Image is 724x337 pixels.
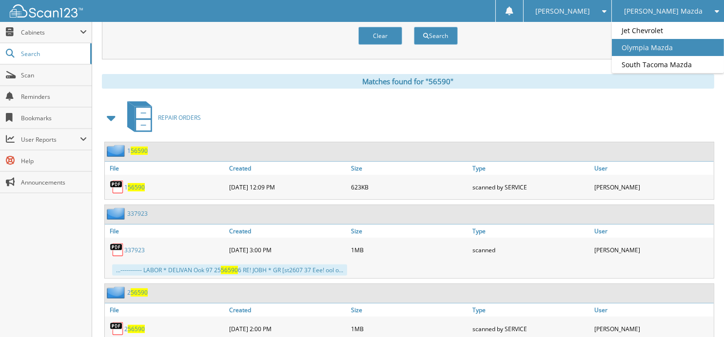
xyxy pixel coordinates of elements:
[349,225,470,238] a: Size
[105,225,227,238] a: File
[124,183,145,191] a: 156590
[612,56,724,73] a: South Tacoma Mazda
[612,39,724,56] a: Olympia Mazda
[470,225,592,238] a: Type
[358,27,402,45] button: Clear
[21,135,80,144] span: User Reports
[470,240,592,260] div: scanned
[110,243,124,257] img: PDF.png
[128,325,145,333] span: 56590
[21,71,87,79] span: Scan
[349,177,470,197] div: 623KB
[124,246,145,254] a: 337923
[127,147,148,155] a: 156590
[675,290,724,337] iframe: Chat Widget
[105,303,227,317] a: File
[349,303,470,317] a: Size
[110,180,124,194] img: PDF.png
[535,8,590,14] span: [PERSON_NAME]
[227,303,349,317] a: Created
[592,225,714,238] a: User
[470,162,592,175] a: Type
[592,240,714,260] div: [PERSON_NAME]
[127,288,148,297] a: 256590
[107,286,127,299] img: folder2.png
[592,177,714,197] div: [PERSON_NAME]
[612,22,724,39] a: Jet Chevrolet
[102,74,714,89] div: Matches found for "56590"
[124,325,145,333] a: 256590
[105,162,227,175] a: File
[349,162,470,175] a: Size
[227,162,349,175] a: Created
[624,8,703,14] span: [PERSON_NAME] Mazda
[221,266,238,274] span: 56590
[131,147,148,155] span: 56590
[21,157,87,165] span: Help
[107,207,127,220] img: folder2.png
[10,4,83,18] img: scan123-logo-white.svg
[592,162,714,175] a: User
[592,303,714,317] a: User
[131,288,148,297] span: 56590
[227,177,349,197] div: [DATE] 12:09 PM
[470,177,592,197] div: scanned by SERVICE
[470,303,592,317] a: Type
[21,50,85,58] span: Search
[128,183,145,191] span: 56590
[107,145,127,157] img: folder2.png
[227,225,349,238] a: Created
[127,209,148,218] a: 337923
[21,178,87,187] span: Announcements
[21,114,87,122] span: Bookmarks
[349,240,470,260] div: 1MB
[227,240,349,260] div: [DATE] 3:00 PM
[121,98,201,137] a: REPAIR ORDERS
[21,28,80,37] span: Cabinets
[414,27,458,45] button: Search
[158,113,201,122] span: REPAIR ORDERS
[110,321,124,336] img: PDF.png
[112,264,347,276] div: ...----------- LABOR * DELIVAN Ook 97 25 6 RE! JOBH * GR [st2607 37 Eee! ool o...
[21,93,87,101] span: Reminders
